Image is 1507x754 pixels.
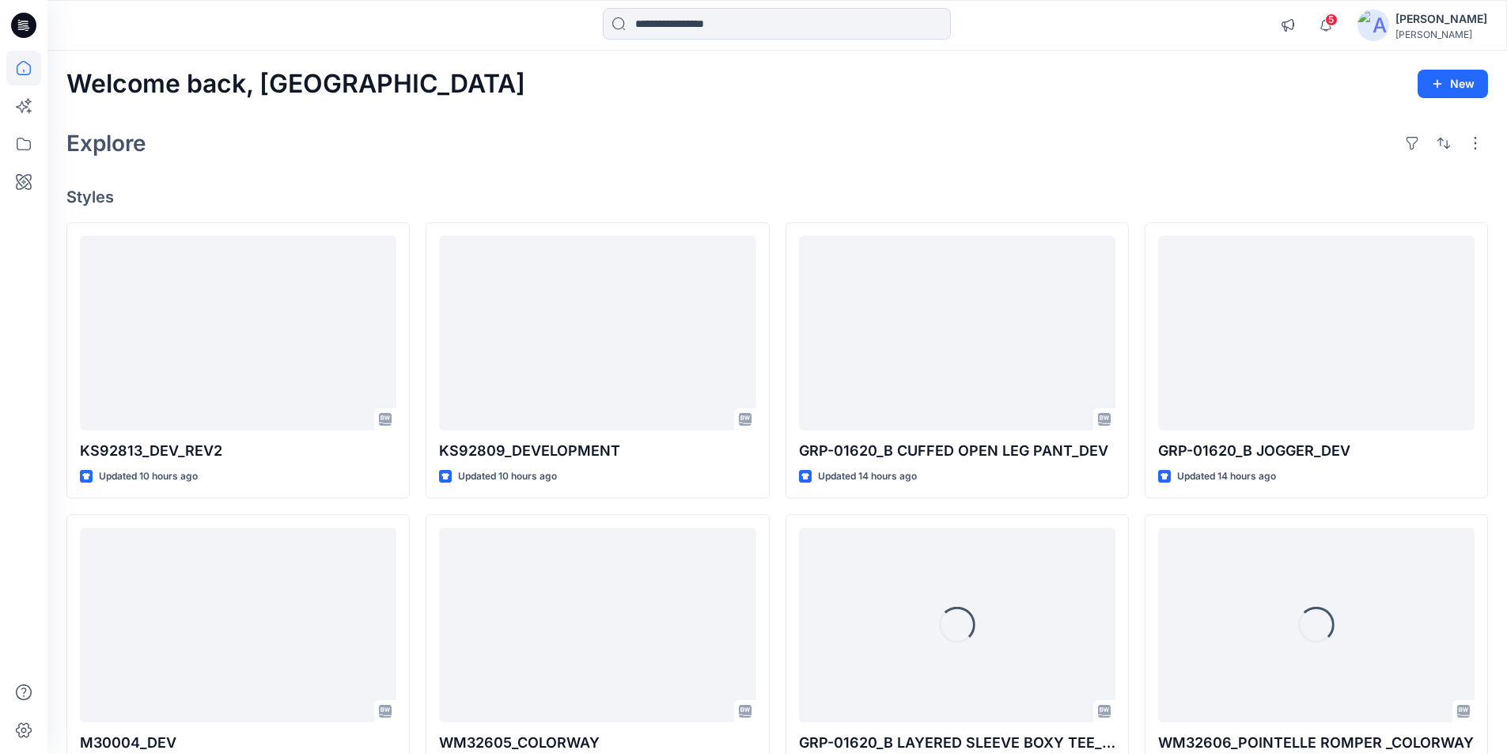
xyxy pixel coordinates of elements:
p: Updated 14 hours ago [818,468,917,485]
p: Updated 14 hours ago [1177,468,1276,485]
p: WM32606_POINTELLE ROMPER _COLORWAY [1158,732,1475,754]
p: GRP-01620_B LAYERED SLEEVE BOXY TEE_DEV [799,732,1115,754]
p: Updated 10 hours ago [99,468,198,485]
h4: Styles [66,188,1488,206]
p: WM32605_COLORWAY [439,732,755,754]
p: GRP-01620_B CUFFED OPEN LEG PANT_DEV [799,440,1115,462]
h2: Welcome back, [GEOGRAPHIC_DATA] [66,70,525,99]
p: GRP-01620_B JOGGER_DEV [1158,440,1475,462]
button: New [1418,70,1488,98]
h2: Explore [66,131,146,156]
img: avatar [1357,9,1389,41]
div: [PERSON_NAME] [1395,28,1487,40]
p: KS92813_DEV_REV2 [80,440,396,462]
p: Updated 10 hours ago [458,468,557,485]
div: [PERSON_NAME] [1395,9,1487,28]
p: M30004_DEV [80,732,396,754]
p: KS92809_DEVELOPMENT [439,440,755,462]
span: 5 [1325,13,1338,26]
